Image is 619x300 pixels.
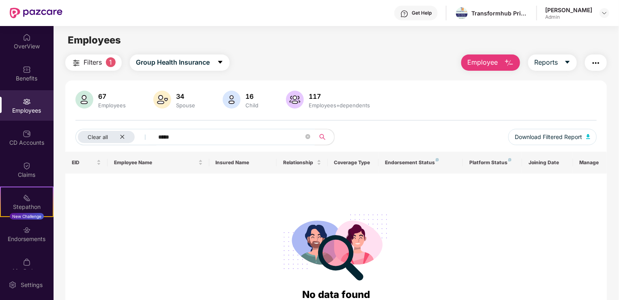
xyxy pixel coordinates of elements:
[65,54,122,71] button: Filters1
[307,102,372,109] div: Employees+dependents
[456,5,468,21] img: Logo_On_White%20(1)%20(2).png
[385,159,457,166] div: Endorsement Status
[23,65,31,74] img: svg+xml;base64,PHN2ZyBpZD0iQmVuZWZpdHMiIHhtbG5zPSJodHRwOi8vd3d3LnczLm9yZy8yMDAwL3N2ZyIgd2lkdGg9Ij...
[23,194,31,202] img: svg+xml;base64,PHN2ZyB4bWxucz0iaHR0cDovL3d3dy53My5vcmcvMjAwMC9zdmciIHdpZHRoPSIyMSIgaGVpZ2h0PSIyMC...
[84,57,102,67] span: Filters
[545,14,592,20] div: Admin
[278,204,395,287] img: svg+xml;base64,PHN2ZyB4bWxucz0iaHR0cDovL3d3dy53My5vcmcvMjAwMC9zdmciIHdpZHRoPSIyODgiIGhlaWdodD0iMj...
[244,92,260,100] div: 16
[10,213,44,220] div: New Challenge
[97,102,127,109] div: Employees
[305,134,310,139] span: close-circle
[244,102,260,109] div: Child
[283,159,315,166] span: Relationship
[314,134,330,140] span: search
[23,98,31,106] img: svg+xml;base64,PHN2ZyBpZD0iRW1wbG95ZWVzIiB4bWxucz0iaHR0cDovL3d3dy53My5vcmcvMjAwMC9zdmciIHdpZHRoPS...
[75,129,157,145] button: Clear allclose
[436,158,439,161] img: svg+xml;base64,PHN2ZyB4bWxucz0iaHR0cDovL3d3dy53My5vcmcvMjAwMC9zdmciIHdpZHRoPSI4IiBoZWlnaHQ9IjgiIH...
[223,91,241,109] img: svg+xml;base64,PHN2ZyB4bWxucz0iaHR0cDovL3d3dy53My5vcmcvMjAwMC9zdmciIHhtbG5zOnhsaW5rPSJodHRwOi8vd3...
[307,92,372,100] div: 117
[314,129,335,145] button: search
[217,59,224,66] span: caret-down
[88,134,108,140] span: Clear all
[71,58,81,68] img: svg+xml;base64,PHN2ZyB4bWxucz0iaHR0cDovL3d3dy53My5vcmcvMjAwMC9zdmciIHdpZHRoPSIyNCIgaGVpZ2h0PSIyNC...
[400,10,408,18] img: svg+xml;base64,PHN2ZyBpZD0iSGVscC0zMngzMiIgeG1sbnM9Imh0dHA6Ly93d3cudzMub3JnLzIwMDAvc3ZnIiB3aWR0aD...
[97,92,127,100] div: 67
[508,158,512,161] img: svg+xml;base64,PHN2ZyB4bWxucz0iaHR0cDovL3d3dy53My5vcmcvMjAwMC9zdmciIHdpZHRoPSI4IiBoZWlnaHQ9IjgiIH...
[174,92,197,100] div: 34
[515,133,582,141] span: Download Filtered Report
[504,58,514,68] img: svg+xml;base64,PHN2ZyB4bWxucz0iaHR0cDovL3d3dy53My5vcmcvMjAwMC9zdmciIHhtbG5zOnhsaW5rPSJodHRwOi8vd3...
[75,91,93,109] img: svg+xml;base64,PHN2ZyB4bWxucz0iaHR0cDovL3d3dy53My5vcmcvMjAwMC9zdmciIHhtbG5zOnhsaW5rPSJodHRwOi8vd3...
[120,134,125,139] span: close
[564,59,571,66] span: caret-down
[65,152,107,174] th: EID
[23,258,31,266] img: svg+xml;base64,PHN2ZyBpZD0iTXlfT3JkZXJzIiBkYXRhLW5hbWU9Ik15IE9yZGVycyIgeG1sbnM9Imh0dHA6Ly93d3cudz...
[522,152,573,174] th: Joining Date
[68,34,121,46] span: Employees
[23,162,31,170] img: svg+xml;base64,PHN2ZyBpZD0iQ2xhaW0iIHhtbG5zPSJodHRwOi8vd3d3LnczLm9yZy8yMDAwL3N2ZyIgd2lkdGg9IjIwIi...
[136,57,210,67] span: Group Health Insurance
[18,281,45,289] div: Settings
[1,203,53,211] div: Stepathon
[209,152,277,174] th: Insured Name
[528,54,577,71] button: Reportscaret-down
[591,58,601,68] img: svg+xml;base64,PHN2ZyB4bWxucz0iaHR0cDovL3d3dy53My5vcmcvMjAwMC9zdmciIHdpZHRoPSIyNCIgaGVpZ2h0PSIyNC...
[471,9,528,17] div: Transformhub Private Limited
[23,33,31,41] img: svg+xml;base64,PHN2ZyBpZD0iSG9tZSIgeG1sbnM9Imh0dHA6Ly93d3cudzMub3JnLzIwMDAvc3ZnIiB3aWR0aD0iMjAiIG...
[467,57,498,67] span: Employee
[601,10,608,16] img: svg+xml;base64,PHN2ZyBpZD0iRHJvcGRvd24tMzJ4MzIiIHhtbG5zPSJodHRwOi8vd3d3LnczLm9yZy8yMDAwL3N2ZyIgd2...
[305,133,310,141] span: close-circle
[277,152,327,174] th: Relationship
[573,152,607,174] th: Manage
[286,91,304,109] img: svg+xml;base64,PHN2ZyB4bWxucz0iaHR0cDovL3d3dy53My5vcmcvMjAwMC9zdmciIHhtbG5zOnhsaW5rPSJodHRwOi8vd3...
[534,57,558,67] span: Reports
[328,152,378,174] th: Coverage Type
[106,57,116,67] span: 1
[114,159,196,166] span: Employee Name
[545,6,592,14] div: [PERSON_NAME]
[23,226,31,234] img: svg+xml;base64,PHN2ZyBpZD0iRW5kb3JzZW1lbnRzIiB4bWxucz0iaHR0cDovL3d3dy53My5vcmcvMjAwMC9zdmciIHdpZH...
[508,129,597,145] button: Download Filtered Report
[72,159,95,166] span: EID
[153,91,171,109] img: svg+xml;base64,PHN2ZyB4bWxucz0iaHR0cDovL3d3dy53My5vcmcvMjAwMC9zdmciIHhtbG5zOnhsaW5rPSJodHRwOi8vd3...
[469,159,516,166] div: Platform Status
[130,54,230,71] button: Group Health Insurancecaret-down
[9,281,17,289] img: svg+xml;base64,PHN2ZyBpZD0iU2V0dGluZy0yMHgyMCIgeG1sbnM9Imh0dHA6Ly93d3cudzMub3JnLzIwMDAvc3ZnIiB3aW...
[461,54,520,71] button: Employee
[23,130,31,138] img: svg+xml;base64,PHN2ZyBpZD0iQ0RfQWNjb3VudHMiIGRhdGEtbmFtZT0iQ0QgQWNjb3VudHMiIHhtbG5zPSJodHRwOi8vd3...
[412,10,432,16] div: Get Help
[586,134,590,139] img: svg+xml;base64,PHN2ZyB4bWxucz0iaHR0cDovL3d3dy53My5vcmcvMjAwMC9zdmciIHhtbG5zOnhsaW5rPSJodHRwOi8vd3...
[174,102,197,109] div: Spouse
[107,152,209,174] th: Employee Name
[10,8,62,18] img: New Pazcare Logo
